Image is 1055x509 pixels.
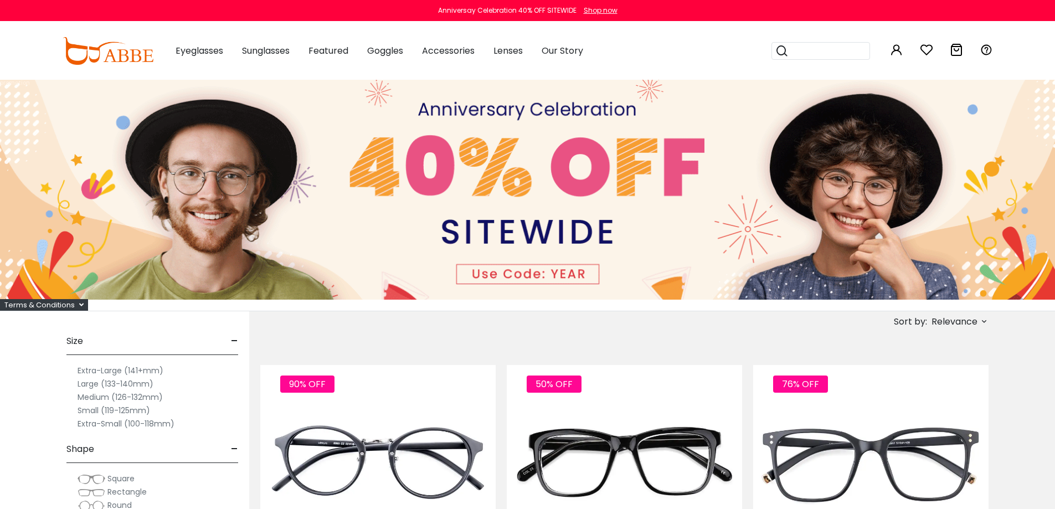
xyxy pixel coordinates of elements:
[66,436,94,462] span: Shape
[78,487,105,498] img: Rectangle.png
[578,6,617,15] a: Shop now
[78,404,150,417] label: Small (119-125mm)
[63,37,153,65] img: abbeglasses.com
[78,417,174,430] label: Extra-Small (100-118mm)
[242,44,290,57] span: Sunglasses
[78,474,105,485] img: Square.png
[107,486,147,497] span: Rectangle
[66,328,83,354] span: Size
[773,376,828,393] span: 76% OFF
[527,376,581,393] span: 50% OFF
[78,390,163,404] label: Medium (126-132mm)
[78,377,153,390] label: Large (133-140mm)
[894,315,927,328] span: Sort by:
[107,473,135,484] span: Square
[78,364,163,377] label: Extra-Large (141+mm)
[493,44,523,57] span: Lenses
[932,312,977,332] span: Relevance
[231,436,238,462] span: -
[280,376,334,393] span: 90% OFF
[422,44,475,57] span: Accessories
[176,44,223,57] span: Eyeglasses
[367,44,403,57] span: Goggles
[231,328,238,354] span: -
[542,44,583,57] span: Our Story
[584,6,617,16] div: Shop now
[308,44,348,57] span: Featured
[438,6,577,16] div: Anniversay Celebration 40% OFF SITEWIDE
